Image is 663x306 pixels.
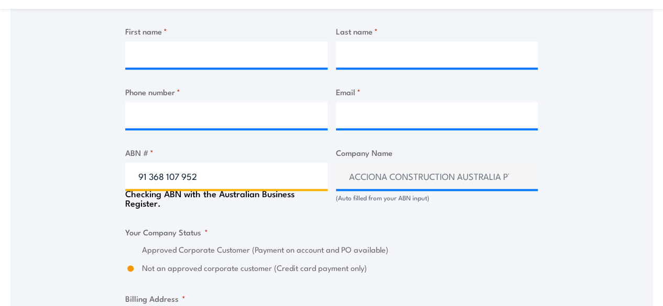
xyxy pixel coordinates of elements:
div: (Auto filled from your ABN input) [336,193,538,203]
label: Not an approved corporate customer (Credit card payment only) [142,262,538,274]
label: Phone number [125,86,328,98]
label: Approved Corporate Customer (Payment on account and PO available) [142,244,538,256]
label: ABN # [125,146,328,158]
label: Email [336,86,538,98]
label: Last name [336,25,538,37]
label: First name [125,25,328,37]
legend: Billing Address [125,292,186,304]
legend: Your Company Status [125,226,208,238]
label: Company Name [336,146,538,158]
div: Checking ABN with the Australian Business Register. [125,189,328,208]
